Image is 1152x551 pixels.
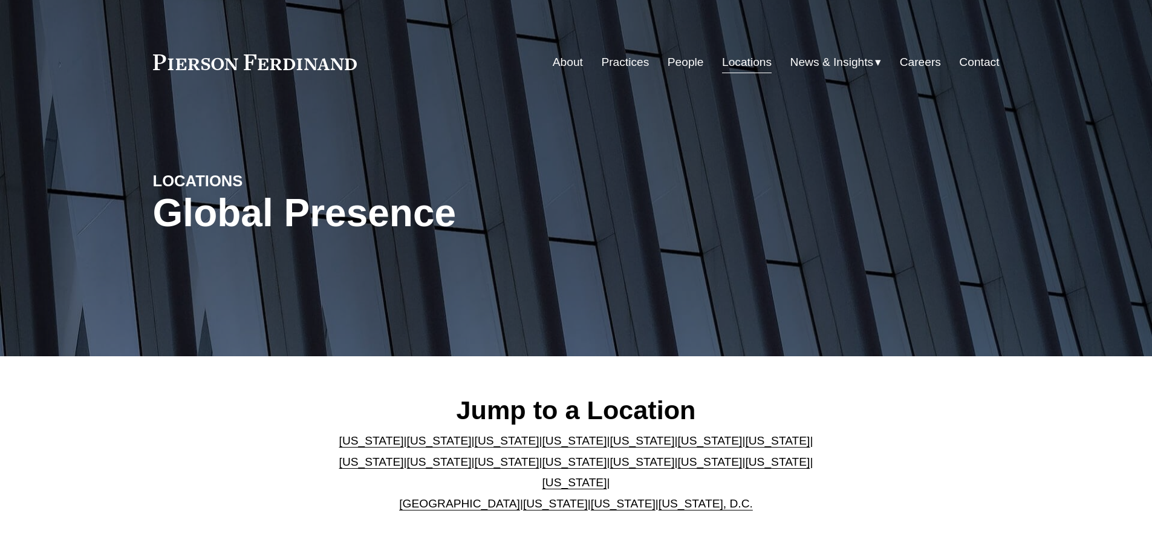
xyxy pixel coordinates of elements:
h2: Jump to a Location [329,394,823,426]
a: [US_STATE] [610,434,674,447]
a: [US_STATE] [339,455,404,468]
a: [US_STATE] [542,434,607,447]
a: [US_STATE] [542,476,607,489]
a: [US_STATE] [339,434,404,447]
a: Locations [722,51,772,74]
h1: Global Presence [153,191,717,235]
a: Contact [959,51,999,74]
a: [US_STATE] [523,497,588,510]
a: [US_STATE] [407,455,472,468]
a: [US_STATE] [591,497,656,510]
span: News & Insights [790,52,874,73]
a: [GEOGRAPHIC_DATA] [399,497,520,510]
a: [US_STATE], D.C. [659,497,753,510]
a: [US_STATE] [745,455,810,468]
a: [US_STATE] [677,455,742,468]
a: [US_STATE] [677,434,742,447]
a: folder dropdown [790,51,882,74]
a: [US_STATE] [610,455,674,468]
a: [US_STATE] [475,455,539,468]
a: Practices [601,51,649,74]
a: [US_STATE] [407,434,472,447]
a: About [553,51,583,74]
a: [US_STATE] [745,434,810,447]
a: [US_STATE] [542,455,607,468]
p: | | | | | | | | | | | | | | | | | | [329,431,823,514]
a: People [668,51,704,74]
h4: LOCATIONS [153,171,365,191]
a: [US_STATE] [475,434,539,447]
a: Careers [900,51,941,74]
